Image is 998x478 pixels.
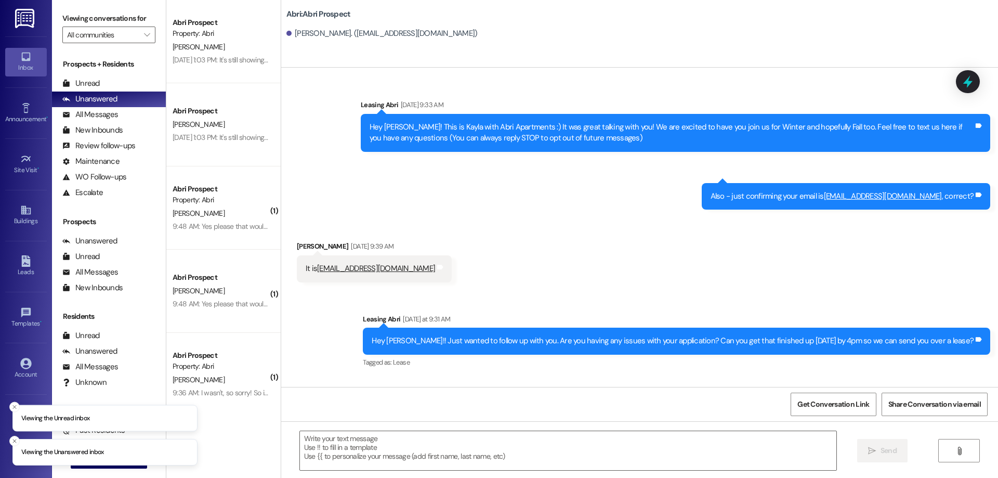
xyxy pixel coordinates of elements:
[21,414,89,423] p: Viewing the Unread inbox
[173,272,269,283] div: Abri Prospect
[144,31,150,39] i: 
[317,263,435,274] a: [EMAIL_ADDRESS][DOMAIN_NAME]
[370,122,974,144] div: Hey [PERSON_NAME]! This is Kayla with Abri Apartments :) It was great talking with you! We are ex...
[173,222,311,231] div: 9:48 AM: Yes please that would be awesome!
[173,195,269,205] div: Property: Abri
[21,448,104,457] p: Viewing the Unanswered inbox
[62,236,117,247] div: Unanswered
[173,28,269,39] div: Property: Abri
[52,311,166,322] div: Residents
[363,314,990,328] div: Leasing Abri
[306,263,435,274] div: It is
[15,9,36,28] img: ResiDesk Logo
[297,241,452,255] div: [PERSON_NAME]
[173,17,269,28] div: Abri Prospect
[400,314,450,325] div: [DATE] at 9:31 AM
[363,355,990,370] div: Tagged as:
[5,355,47,383] a: Account
[173,375,225,384] span: [PERSON_NAME]
[62,267,118,278] div: All Messages
[52,59,166,70] div: Prospects + Residents
[62,10,155,27] label: Viewing conversations for
[9,436,20,446] button: Close toast
[62,78,100,89] div: Unread
[62,172,126,183] div: WO Follow-ups
[173,42,225,51] span: [PERSON_NAME]
[824,191,942,201] a: [EMAIL_ADDRESS][DOMAIN_NAME]
[5,252,47,280] a: Leads
[62,140,135,151] div: Review follow-ups
[173,209,225,218] span: [PERSON_NAME]
[5,406,47,434] a: Support
[67,27,139,43] input: All communities
[173,350,269,361] div: Abri Prospect
[62,346,117,357] div: Unanswered
[62,94,117,105] div: Unanswered
[173,299,311,308] div: 9:48 AM: Yes please that would be awesome!
[955,447,963,455] i: 
[5,201,47,229] a: Buildings
[286,9,351,20] b: Abri: Abri Prospect
[361,99,990,114] div: Leasing Abri
[62,187,103,198] div: Escalate
[173,286,225,295] span: [PERSON_NAME]
[62,330,100,341] div: Unread
[9,402,20,412] button: Close toast
[173,184,269,195] div: Abri Prospect
[62,361,118,372] div: All Messages
[372,335,974,346] div: Hey [PERSON_NAME]!! Just wanted to follow up with you. Are you having any issues with your applic...
[52,216,166,227] div: Prospects
[881,445,897,456] span: Send
[173,106,269,117] div: Abri Prospect
[40,318,42,326] span: •
[62,109,118,120] div: All Messages
[286,28,478,39] div: [PERSON_NAME]. ([EMAIL_ADDRESS][DOMAIN_NAME])
[46,114,48,121] span: •
[857,439,908,462] button: Send
[5,150,47,178] a: Site Visit •
[62,282,123,293] div: New Inbounds
[5,304,47,332] a: Templates •
[62,377,107,388] div: Unknown
[882,393,988,416] button: Share Conversation via email
[173,133,304,142] div: [DATE] 1:03 PM: It's still showing 380 for rent.
[711,191,974,202] div: Also - just confirming your email is , correct?
[348,241,393,252] div: [DATE] 9:39 AM
[173,120,225,129] span: [PERSON_NAME]
[62,156,120,167] div: Maintenance
[37,165,39,172] span: •
[62,251,100,262] div: Unread
[5,48,47,76] a: Inbox
[888,399,981,410] span: Share Conversation via email
[173,361,269,372] div: Property: Abri
[791,393,876,416] button: Get Conversation Link
[393,358,410,367] span: Lease
[173,388,973,397] div: 9:36 AM: I wasn't, so sorry! So it's still draining slowly, like it fills up with water when I le...
[398,99,443,110] div: [DATE] 9:33 AM
[173,55,304,64] div: [DATE] 1:03 PM: It's still showing 380 for rent.
[797,399,869,410] span: Get Conversation Link
[868,447,876,455] i: 
[62,125,123,136] div: New Inbounds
